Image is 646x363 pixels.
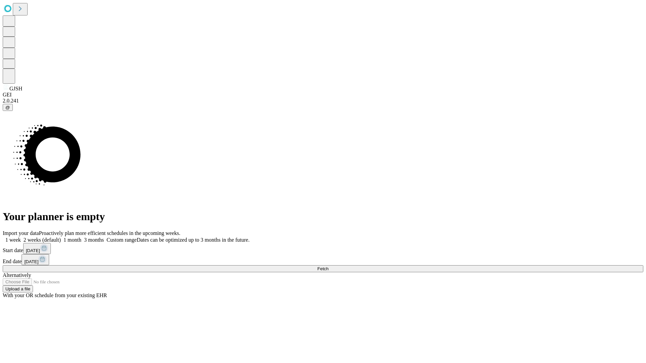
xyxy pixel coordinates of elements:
span: Fetch [317,266,328,271]
button: [DATE] [22,254,49,265]
div: GEI [3,92,643,98]
span: 3 months [84,237,104,243]
span: 2 weeks (default) [24,237,61,243]
button: Upload a file [3,285,33,292]
span: Import your data [3,230,39,236]
span: Custom range [107,237,137,243]
span: [DATE] [26,248,40,253]
span: 1 month [64,237,81,243]
span: Dates can be optimized up to 3 months in the future. [137,237,249,243]
span: Proactively plan more efficient schedules in the upcoming weeks. [39,230,180,236]
button: Fetch [3,265,643,272]
span: Alternatively [3,272,31,278]
h1: Your planner is empty [3,210,643,223]
button: @ [3,104,13,111]
div: End date [3,254,643,265]
span: GJSH [9,86,22,91]
span: With your OR schedule from your existing EHR [3,292,107,298]
span: @ [5,105,10,110]
div: Start date [3,243,643,254]
span: 1 week [5,237,21,243]
span: [DATE] [24,259,38,264]
div: 2.0.241 [3,98,643,104]
button: [DATE] [23,243,51,254]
